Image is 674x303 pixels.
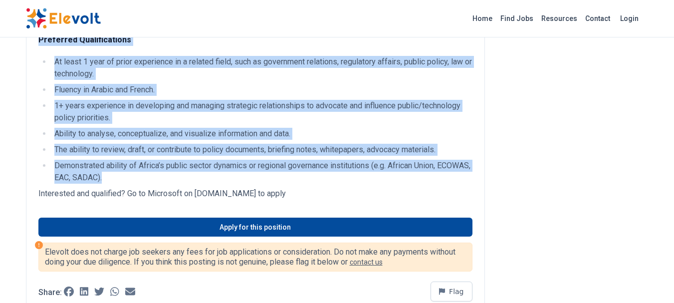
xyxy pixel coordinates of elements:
li: 1+ years experience in developing and managing strategic relationships to advocate and influence ... [51,100,472,124]
li: Demonstrated ability of Africa’s public sector dynamics or regional governance institutions (e.g.... [51,160,472,184]
a: Apply for this position [38,218,472,237]
p: Interested and qualified? Go to Microsoft on [DOMAIN_NAME] to apply [38,188,472,200]
a: Home [468,10,496,26]
li: The ability to review, draft, or contribute to policy documents, briefing notes, whitepapers, adv... [51,144,472,156]
p: Elevolt does not charge job seekers any fees for job applications or consideration. Do not make a... [45,247,466,267]
li: Fluency in Arabic and French. [51,84,472,96]
button: Flag [431,282,472,302]
img: Elevolt [26,8,101,29]
strong: Preferred Qualifications [38,35,131,44]
a: Resources [537,10,581,26]
li: At least 1 year of prior experience in a related field, such as government relations, regulatory ... [51,56,472,80]
iframe: Chat Widget [624,255,674,303]
a: Login [614,8,645,28]
p: Share: [38,289,62,297]
a: Find Jobs [496,10,537,26]
a: Contact [581,10,614,26]
li: Ability to analyse, conceptualize, and visualize information and data. [51,128,472,140]
a: contact us [350,258,383,266]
